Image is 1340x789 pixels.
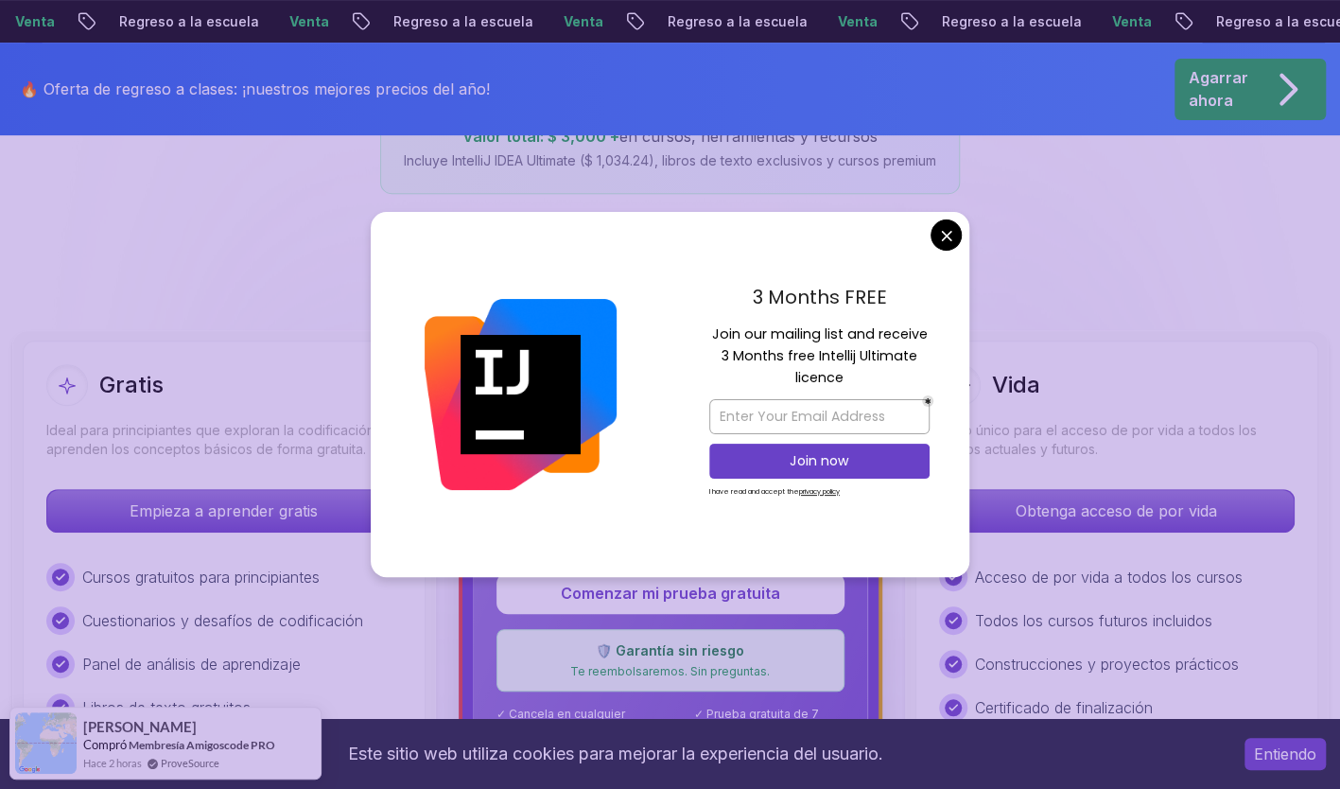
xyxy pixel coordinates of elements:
[99,370,164,400] h2: Gratis
[83,755,142,771] span: Hace 2 horas
[939,489,1295,533] button: Obtenga acceso de por vida
[694,707,844,737] span: ✓ Prueba gratuita de 7 días
[1189,66,1248,112] p: Agarrar ahora
[496,707,680,737] span: ✓ Cancela en cualquier momento
[161,755,219,771] a: ProveSource
[46,421,402,459] p: Ideal para principiantes que exploran la codificación y aprenden los conceptos básicos de forma g...
[129,737,275,753] a: Membresía Amigoscode PRO
[1244,738,1326,770] button: Aceptar cookies
[82,609,363,632] p: Cuestionarios y desafíos de codificación
[975,653,1239,675] p: Construcciones y proyectos prácticos
[509,664,832,679] p: Te reembolsaremos. Sin preguntas.
[404,151,936,170] p: Incluye IntelliJ IDEA Ultimate ($ 1,034.24), libros de texto exclusivos y cursos premium
[532,12,602,31] p: Venta
[47,490,401,532] p: Empieza a aprender gratis
[82,653,301,675] p: Panel de análisis de aprendizaje
[975,609,1212,632] p: Todos los cursos futuros incluidos
[939,501,1295,520] a: Obtenga acceso de por vida
[940,490,1294,532] p: Obtenga acceso de por vida
[404,125,936,148] p: en cursos, herramientas y recursos
[975,696,1153,719] p: Certificado de finalización
[83,719,197,735] span: [PERSON_NAME]
[46,501,402,520] a: Empieza a aprender gratis
[82,566,320,588] p: Cursos gratuitos para principiantes
[975,566,1243,588] p: Acceso de por vida a todos los cursos
[46,489,402,533] button: Empieza a aprender gratis
[258,12,328,31] p: Venta
[992,370,1040,400] h2: Vida
[636,12,807,31] p: Regreso a la escuela
[83,737,127,752] span: Compró
[82,696,251,719] p: Libros de texto gratuitos
[911,12,1081,31] p: Regreso a la escuela
[20,78,490,100] p: 🔥 Oferta de regreso a clases: ¡nuestros mejores precios del año!
[939,421,1295,459] p: Pago único para el acceso de por vida a todos los cursos actuales y futuros.
[14,733,1216,775] div: Este sitio web utiliza cookies para mejorar la experiencia del usuario.
[15,712,77,774] img: Imagen de notificación de prueba social de Provesource
[509,641,832,660] p: 🛡️ Garantía sin riesgo
[1081,12,1151,31] p: Venta
[88,12,258,31] p: Regreso a la escuela
[519,582,822,605] p: Comenzar mi prueba gratuita
[496,572,844,614] button: Comenzar mi prueba gratuita
[807,12,877,31] p: Venta
[362,12,532,31] p: Regreso a la escuela
[462,127,619,146] span: Valor total: $ 3,000 +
